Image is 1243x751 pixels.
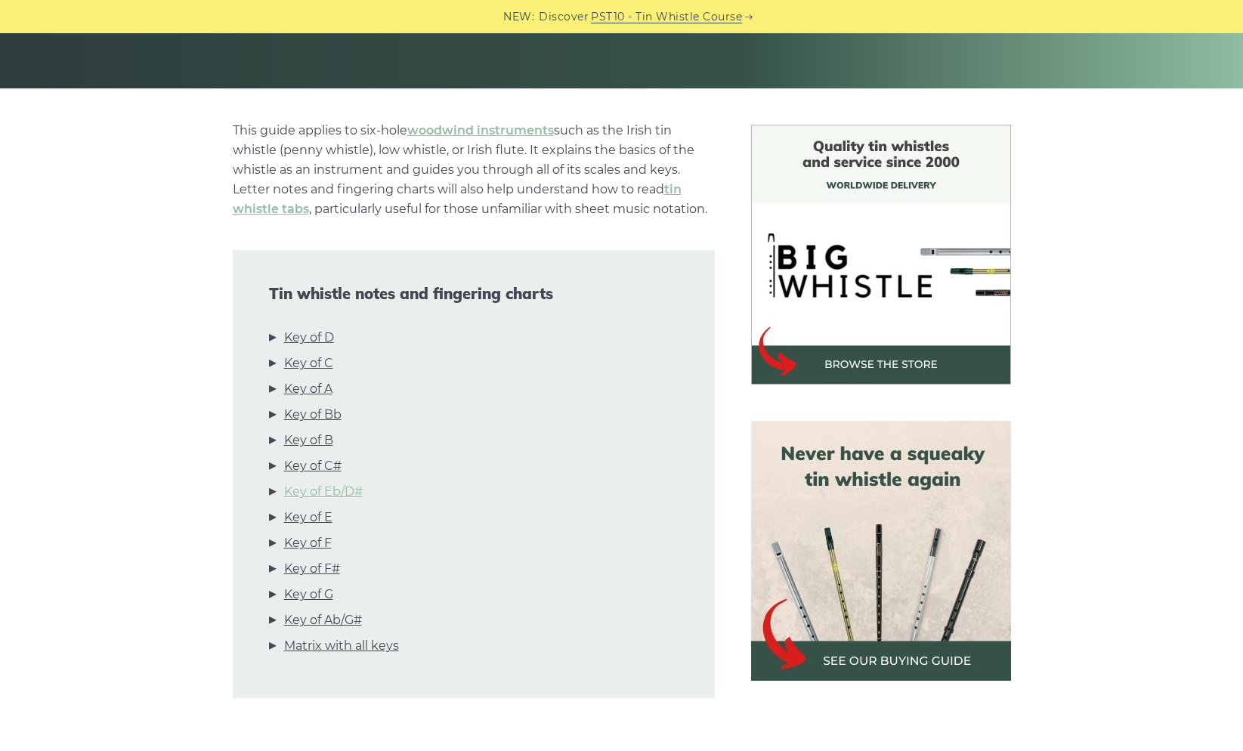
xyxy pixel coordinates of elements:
a: Key of B [284,431,333,450]
p: This guide applies to six-hole such as the Irish tin whistle (penny whistle), low whistle, or Iri... [233,121,715,219]
a: Key of F# [284,559,340,579]
a: Matrix with all keys [284,636,399,656]
a: Key of A [284,379,332,399]
a: Key of Eb/D# [284,482,363,502]
a: Key of E [284,508,332,527]
a: Key of G [284,585,333,604]
span: NEW: [503,8,534,26]
img: BigWhistle Tin Whistle Store [751,125,1011,385]
span: Tin whistle notes and fingering charts [269,285,679,303]
a: Key of D [284,328,334,348]
img: tin whistle buying guide [751,421,1011,681]
a: Key of Bb [284,405,342,425]
a: Key of C# [284,456,342,476]
a: Key of C [284,354,333,373]
a: Key of Ab/G# [284,610,362,630]
a: Key of F [284,533,332,553]
span: Discover [539,8,589,26]
a: woodwind instruments [407,123,554,138]
a: PST10 - Tin Whistle Course [591,8,742,26]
